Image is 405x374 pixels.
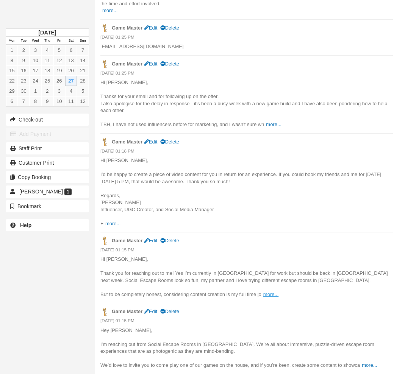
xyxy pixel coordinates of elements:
p: [EMAIL_ADDRESS][DOMAIN_NAME] [100,43,393,50]
a: 12 [77,96,89,106]
a: 27 [65,76,77,86]
a: 17 [30,65,41,76]
b: Help [20,222,31,228]
span: [PERSON_NAME] [19,189,63,195]
a: 5 [53,45,65,55]
em: [DATE] 01:15 PM [100,247,393,255]
a: more... [362,362,377,368]
em: [DATE] 01:25 PM [100,34,393,42]
a: 22 [6,76,18,86]
strong: Game Master [112,25,142,31]
a: 15 [6,65,18,76]
a: 8 [6,55,18,65]
a: Delete [160,139,179,145]
a: Delete [160,61,179,67]
a: 12 [53,55,65,65]
a: 25 [41,76,53,86]
a: more... [105,221,120,226]
button: Bookmark [6,200,89,212]
button: Add Payment [6,128,89,140]
a: 6 [65,45,77,55]
a: 8 [30,96,41,106]
a: 10 [30,55,41,65]
a: 11 [65,96,77,106]
em: [DATE] 01:18 PM [100,148,393,156]
a: more... [263,291,278,297]
a: Delete [160,238,179,243]
a: Staff Print [6,142,89,154]
th: Fri [53,37,65,45]
strong: Game Master [112,309,142,314]
p: Hi [PERSON_NAME], I’d be happy to create a piece of video content for you in return for an experi... [100,157,393,227]
a: more... [102,8,117,13]
a: 10 [53,96,65,106]
a: Help [6,219,89,231]
a: 18 [41,65,53,76]
th: Wed [30,37,41,45]
th: Sat [65,37,77,45]
th: Tue [18,37,30,45]
em: [DATE] 01:15 PM [100,318,393,326]
span: 1 [64,189,72,195]
button: Copy Booking [6,171,89,183]
a: 24 [30,76,41,86]
th: Thu [41,37,53,45]
a: 9 [41,96,53,106]
a: 7 [18,96,30,106]
a: 2 [41,86,53,96]
a: 6 [6,96,18,106]
a: 5 [77,86,89,96]
a: 26 [53,76,65,86]
a: 3 [53,86,65,96]
a: 2 [18,45,30,55]
a: 29 [6,86,18,96]
a: 11 [41,55,53,65]
p: Hey [PERSON_NAME], I’m reaching out from Social Escape Rooms in [GEOGRAPHIC_DATA]. We’re all abou... [100,327,393,369]
a: 28 [77,76,89,86]
a: 16 [18,65,30,76]
a: 1 [6,45,18,55]
a: 23 [18,76,30,86]
a: 19 [53,65,65,76]
button: Check-out [6,114,89,126]
th: Mon [6,37,18,45]
a: Edit [144,139,157,145]
th: Sun [77,37,89,45]
p: Hi [PERSON_NAME], Thank you for reaching out to me! Yes I’m currently in [GEOGRAPHIC_DATA] for wo... [100,256,393,298]
a: 7 [77,45,89,55]
a: 4 [65,86,77,96]
a: more... [266,122,281,127]
strong: Game Master [112,139,142,145]
a: Edit [144,61,157,67]
strong: [DATE] [38,30,56,36]
a: Edit [144,309,157,314]
a: 3 [30,45,41,55]
a: Edit [144,25,157,31]
strong: Game Master [112,61,142,67]
a: Delete [160,309,179,314]
a: 1 [30,86,41,96]
a: 9 [18,55,30,65]
a: 4 [41,45,53,55]
a: Delete [160,25,179,31]
a: [PERSON_NAME] 1 [6,185,89,198]
strong: Game Master [112,238,142,243]
a: 14 [77,55,89,65]
a: Customer Print [6,157,89,169]
em: [DATE] 01:25 PM [100,70,393,78]
a: 20 [65,65,77,76]
a: 21 [77,65,89,76]
a: Edit [144,238,157,243]
p: Hi [PERSON_NAME], Thanks for your email and for following up on the offer. I also apologise for t... [100,79,393,128]
a: 13 [65,55,77,65]
a: 30 [18,86,30,96]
